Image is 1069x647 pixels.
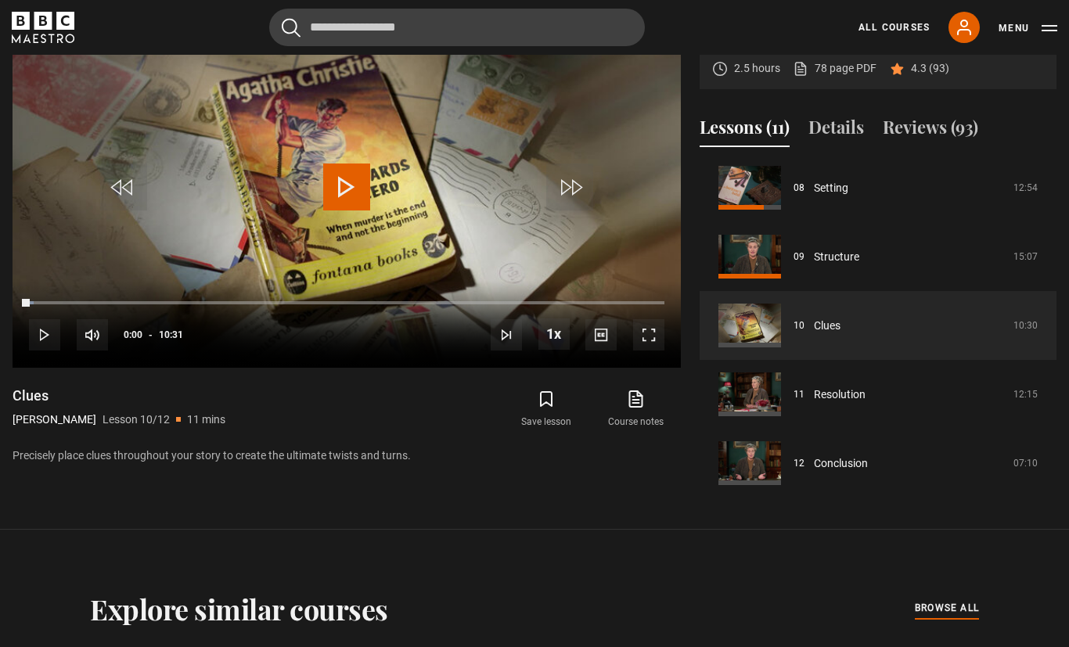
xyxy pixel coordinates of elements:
a: Course notes [592,386,681,432]
a: Resolution [814,386,866,403]
button: Captions [585,319,617,350]
button: Fullscreen [633,319,664,350]
button: Mute [77,319,108,350]
a: Setting [814,180,848,196]
button: Reviews (93) [883,114,978,147]
a: Structure [814,249,859,265]
button: Toggle navigation [999,20,1057,36]
svg: BBC Maestro [12,12,74,43]
span: browse all [915,600,979,616]
p: 2.5 hours [734,60,780,77]
div: Progress Bar [29,301,664,304]
input: Search [269,9,645,46]
button: Play [29,319,60,350]
span: - [149,329,153,340]
h2: Explore similar courses [90,592,388,625]
a: 78 page PDF [793,60,876,77]
h1: Clues [13,386,225,405]
button: Playback Rate [538,318,570,350]
span: 0:00 [124,321,142,349]
span: 10:31 [159,321,183,349]
a: Clues [814,318,840,334]
p: Precisely place clues throughout your story to create the ultimate twists and turns. [13,448,681,464]
p: 11 mins [187,412,225,428]
p: 4.3 (93) [911,60,949,77]
button: Save lesson [502,386,591,432]
p: [PERSON_NAME] [13,412,96,428]
a: Conclusion [814,455,868,472]
a: All Courses [858,20,930,34]
a: browse all [915,600,979,617]
button: Lessons (11) [700,114,790,147]
button: Submit the search query [282,18,301,38]
button: Next Lesson [491,319,522,350]
p: Lesson 10/12 [103,412,170,428]
button: Details [808,114,864,147]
